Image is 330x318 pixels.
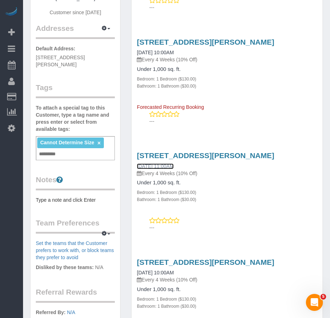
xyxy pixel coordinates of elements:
p: Every 4 Weeks (10% Off) [137,276,317,283]
small: Bedroom: 1 Bedroom ($130.00) [137,77,196,82]
legend: Referral Rewards [36,287,115,303]
p: --- [149,4,317,11]
a: [STREET_ADDRESS][PERSON_NAME] [137,151,274,160]
small: Bedroom: 1 Bedroom ($130.00) [137,190,196,195]
img: Automaid Logo [4,7,18,17]
span: 5 [320,294,326,300]
legend: Team Preferences [36,218,115,234]
a: [STREET_ADDRESS][PERSON_NAME] [137,38,274,46]
a: [STREET_ADDRESS][PERSON_NAME] [137,258,274,266]
label: Disliked by these teams: [36,264,94,271]
label: To attach a special tag to this Customer, type a tag name and press enter or select from availabl... [36,104,115,133]
p: Every 4 Weeks (10% Off) [137,170,317,177]
p: --- [149,224,317,231]
span: Customer since [DATE] [50,10,101,15]
iframe: Intercom live chat [306,294,323,311]
p: --- [149,118,317,125]
span: Forecasted Recurring Booking [137,104,204,110]
a: Set the teams that the Customer prefers to work with, or block teams they prefer to avoid [36,240,114,260]
a: N/A [67,309,75,315]
p: Every 4 Weeks (10% Off) [137,56,317,63]
a: × [97,140,101,146]
a: [DATE] 10:00AM [137,50,174,55]
small: Bedroom: 1 Bedroom ($130.00) [137,297,196,302]
label: Default Address: [36,45,75,52]
span: [STREET_ADDRESS][PERSON_NAME] [36,55,85,67]
small: Bathroom: 1 Bathroom ($30.00) [137,197,196,202]
label: Referred By: [36,309,66,316]
legend: Notes [36,174,115,190]
legend: Tags [36,82,115,98]
h4: Under 1,000 sq. ft. [137,180,317,186]
h4: Under 1,000 sq. ft. [137,286,317,292]
small: Bathroom: 1 Bathroom ($30.00) [137,304,196,309]
a: [DATE] 10:00AM [137,270,174,275]
span: N/A [95,264,103,270]
a: [DATE] 11:00AM [137,163,174,169]
span: Cannot Determine Size [40,140,94,145]
small: Bathroom: 1 Bathroom ($30.00) [137,84,196,89]
pre: Type a note and click Enter [36,196,115,203]
h4: Under 1,000 sq. ft. [137,66,317,72]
